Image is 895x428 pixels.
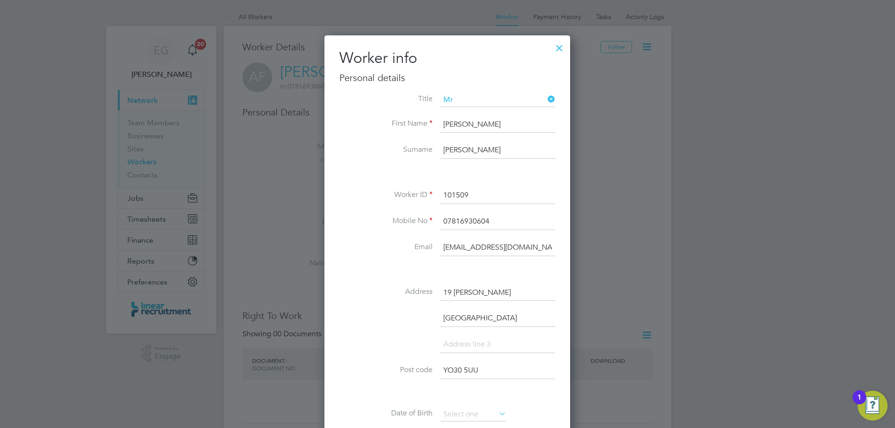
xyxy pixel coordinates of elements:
[339,287,433,297] label: Address
[339,119,433,129] label: First Name
[440,93,555,107] input: Select one
[339,216,433,226] label: Mobile No
[440,310,555,327] input: Address line 2
[339,72,555,84] h3: Personal details
[339,242,433,252] label: Email
[857,397,861,409] div: 1
[440,408,506,421] input: Select one
[339,94,433,104] label: Title
[858,391,888,421] button: Open Resource Center, 1 new notification
[339,48,555,68] h2: Worker info
[440,285,555,301] input: Address line 1
[339,190,433,200] label: Worker ID
[440,336,555,353] input: Address line 3
[339,145,433,155] label: Surname
[339,365,433,375] label: Post code
[339,408,433,418] label: Date of Birth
